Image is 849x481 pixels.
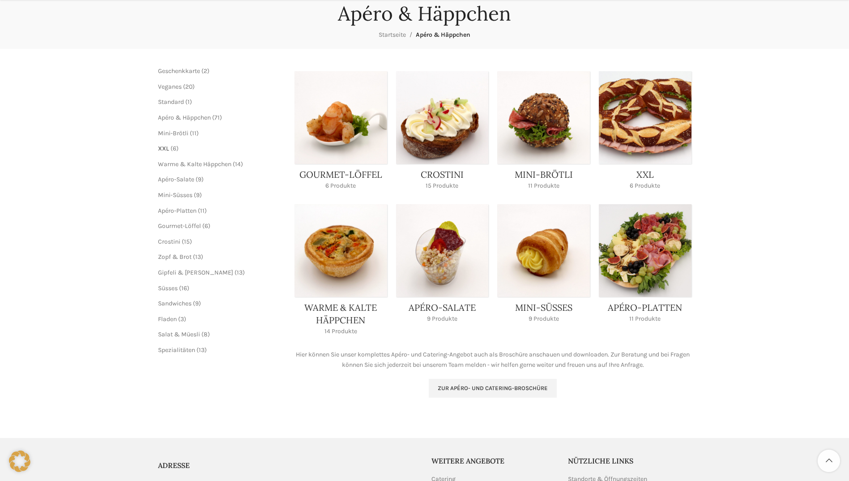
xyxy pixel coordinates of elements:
[195,253,201,261] span: 13
[158,98,184,106] a: Standard
[294,204,387,341] a: Product category haeppchen
[497,71,590,195] a: Product category mini-broetli
[204,331,208,338] span: 8
[158,346,195,354] a: Spezialitäten
[429,379,557,398] a: Zur Apéro- und Catering-Broschüre
[184,238,190,245] span: 15
[158,207,196,215] a: Apéro-Platten
[158,284,178,292] a: Süsses
[180,315,184,323] span: 3
[599,71,691,195] a: Product category xxl
[158,83,182,90] a: Veganes
[438,385,548,392] span: Zur Apéro- und Catering-Broschüre
[158,253,192,261] a: Zopf & Brot
[205,222,208,230] span: 6
[294,71,387,195] a: Product category gourmet-loeffel
[192,129,196,137] span: 11
[497,204,590,328] a: Product category mini-suesses
[158,238,180,245] a: Crostini
[196,191,200,199] span: 9
[396,204,489,328] a: Product category apero-salate
[173,145,176,152] span: 6
[188,98,190,106] span: 1
[158,191,192,199] a: Mini-Süsses
[158,129,188,137] a: Mini-Brötli
[416,31,470,39] span: Apéro & Häppchen
[199,346,205,354] span: 13
[338,2,511,26] h1: Apéro & Häppchen
[158,145,169,152] a: XXL
[158,269,233,276] a: Gipfeli & [PERSON_NAME]
[431,456,555,466] h5: Weitere Angebote
[158,222,201,230] a: Gourmet-Löffel
[158,461,190,470] span: ADRESSE
[396,71,489,195] a: Product category crostini
[379,31,406,39] a: Startseite
[237,269,243,276] span: 13
[198,176,201,183] span: 9
[158,315,177,323] a: Fladen
[158,331,200,338] a: Salat & Müesli
[568,456,691,466] h5: Nützliche Links
[158,67,200,75] a: Geschenkkarte
[181,284,187,292] span: 16
[158,176,194,183] a: Apéro-Salate
[818,450,840,472] a: Scroll to top button
[214,114,220,121] span: 71
[158,300,192,307] a: Sandwiches
[200,207,205,215] span: 11
[195,300,199,307] span: 9
[294,350,691,370] p: Hier können Sie unser komplettes Apéro- und Catering-Angebot auch als Broschüre anschauen und dow...
[158,160,231,168] a: Warme & Kalte Häppchen
[599,204,691,328] a: Product category apero-platten
[185,83,192,90] span: 20
[158,114,211,121] a: Apéro & Häppchen
[235,160,241,168] span: 14
[204,67,207,75] span: 2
